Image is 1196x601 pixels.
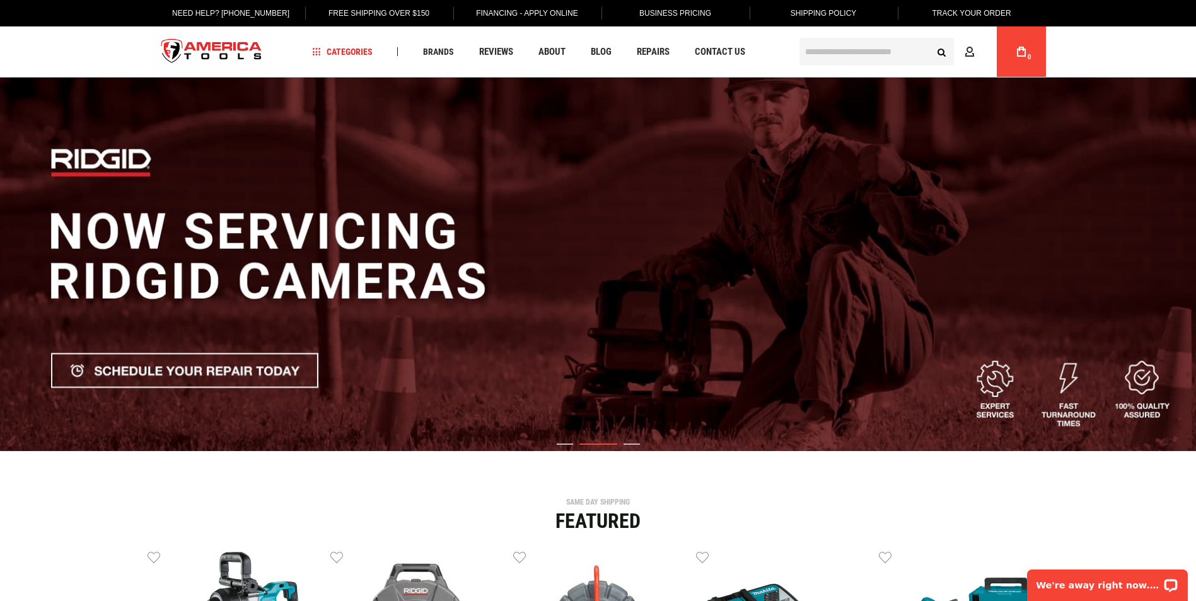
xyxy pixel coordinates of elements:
a: store logo [151,28,273,76]
a: Contact Us [689,43,751,60]
a: 0 [1009,26,1033,77]
button: Search [930,40,954,64]
a: Blog [585,43,617,60]
a: Categories [306,43,378,60]
span: Brands [423,47,454,56]
a: About [533,43,571,60]
img: America Tools [151,28,273,76]
span: Blog [591,47,612,57]
a: Brands [417,43,460,60]
span: Repairs [637,47,670,57]
span: Shipping Policy [791,9,857,18]
div: SAME DAY SHIPPING [148,498,1049,506]
span: Categories [312,47,373,56]
a: Reviews [473,43,519,60]
iframe: LiveChat chat widget [1019,561,1196,601]
span: About [538,47,566,57]
a: Repairs [631,43,675,60]
span: 0 [1028,54,1031,60]
div: Featured [148,511,1049,531]
span: Reviews [479,47,513,57]
span: Contact Us [695,47,745,57]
